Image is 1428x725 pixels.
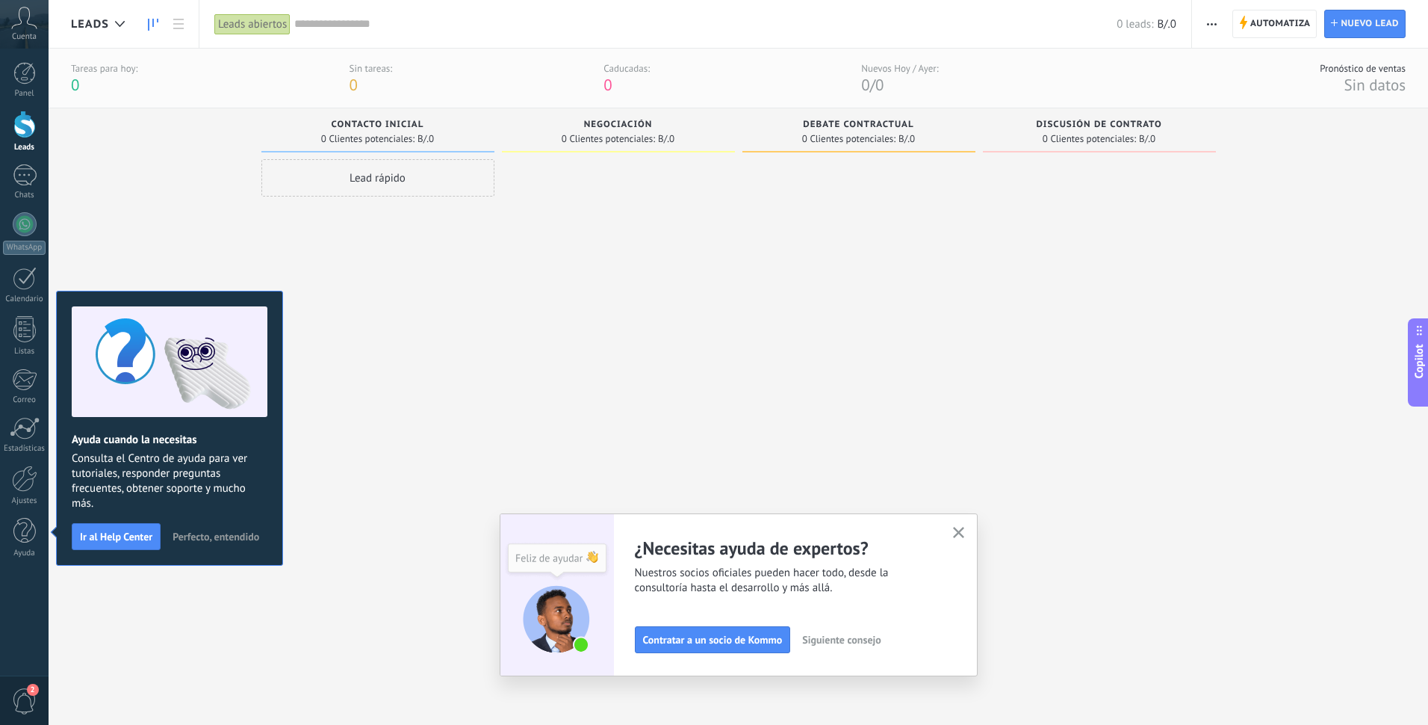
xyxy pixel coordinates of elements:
[80,531,152,542] span: Ir al Help Center
[875,75,884,95] span: 0
[166,525,266,548] button: Perfecto, entendido
[166,10,191,39] a: Lista
[1157,17,1176,31] span: B/.0
[802,635,881,645] span: Siguiente consejo
[1201,10,1223,38] button: Más
[3,143,46,152] div: Leads
[3,496,46,506] div: Ajustes
[140,10,166,39] a: Leads
[3,241,46,255] div: WhatsApp
[603,62,650,75] div: Caducadas:
[1341,10,1399,37] span: Nuevo lead
[72,433,267,447] h2: Ayuda cuando la necesitas
[509,120,727,132] div: Negociación
[3,191,46,200] div: Chats
[750,120,968,132] div: Debate contractual
[1139,135,1155,144] span: B/.0
[72,523,161,550] button: Ir al Help Center
[1036,120,1161,130] span: Discusión de contrato
[562,135,655,144] span: 0 Clientes potenciales:
[643,635,783,645] span: Contratar a un socio de Kommo
[261,159,494,197] div: Lead rápido
[861,62,938,75] div: Nuevos Hoy / Ayer:
[584,120,653,130] span: Negociación
[321,135,415,144] span: 0 Clientes potenciales:
[635,566,935,596] span: Nuestros socios oficiales pueden hacer todo, desde la consultoría hasta el desarrollo y más allá.
[71,62,137,75] div: Tareas para hoy:
[12,32,37,42] span: Cuenta
[635,537,935,560] h2: ¿Necesitas ayuda de expertos?
[3,549,46,558] div: Ayuda
[990,120,1208,132] div: Discusión de contrato
[795,629,887,651] button: Siguiente consejo
[71,17,109,31] span: Leads
[3,89,46,99] div: Panel
[861,75,869,95] span: 0
[1324,10,1406,38] a: Nuevo lead
[802,135,895,144] span: 0 Clientes potenciales:
[27,684,39,696] span: 2
[635,626,791,653] button: Contratar a un socio de Kommo
[803,120,913,130] span: Debate contractual
[870,75,875,95] span: /
[71,75,79,95] span: 0
[1344,75,1406,95] span: Sin datos
[1320,62,1406,75] div: Pronóstico de ventas
[72,451,267,511] span: Consulta el Centro de ayuda para ver tutoriales, responder preguntas frecuentes, obtener soporte ...
[1250,10,1311,37] span: Automatiza
[3,395,46,405] div: Correo
[1043,135,1136,144] span: 0 Clientes potenciales:
[3,347,46,357] div: Listas
[898,135,915,144] span: B/.0
[658,135,674,144] span: B/.0
[1232,10,1317,38] a: Automatiza
[3,444,46,454] div: Estadísticas
[350,62,393,75] div: Sin tareas:
[269,120,487,132] div: Contacto inicial
[1117,17,1153,31] span: 0 leads:
[417,135,434,144] span: B/.0
[603,75,612,95] span: 0
[173,531,259,542] span: Perfecto, entendido
[3,294,46,304] div: Calendario
[214,13,291,35] div: Leads abiertos
[1412,345,1427,379] span: Copilot
[350,75,358,95] span: 0
[332,120,424,130] span: Contacto inicial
